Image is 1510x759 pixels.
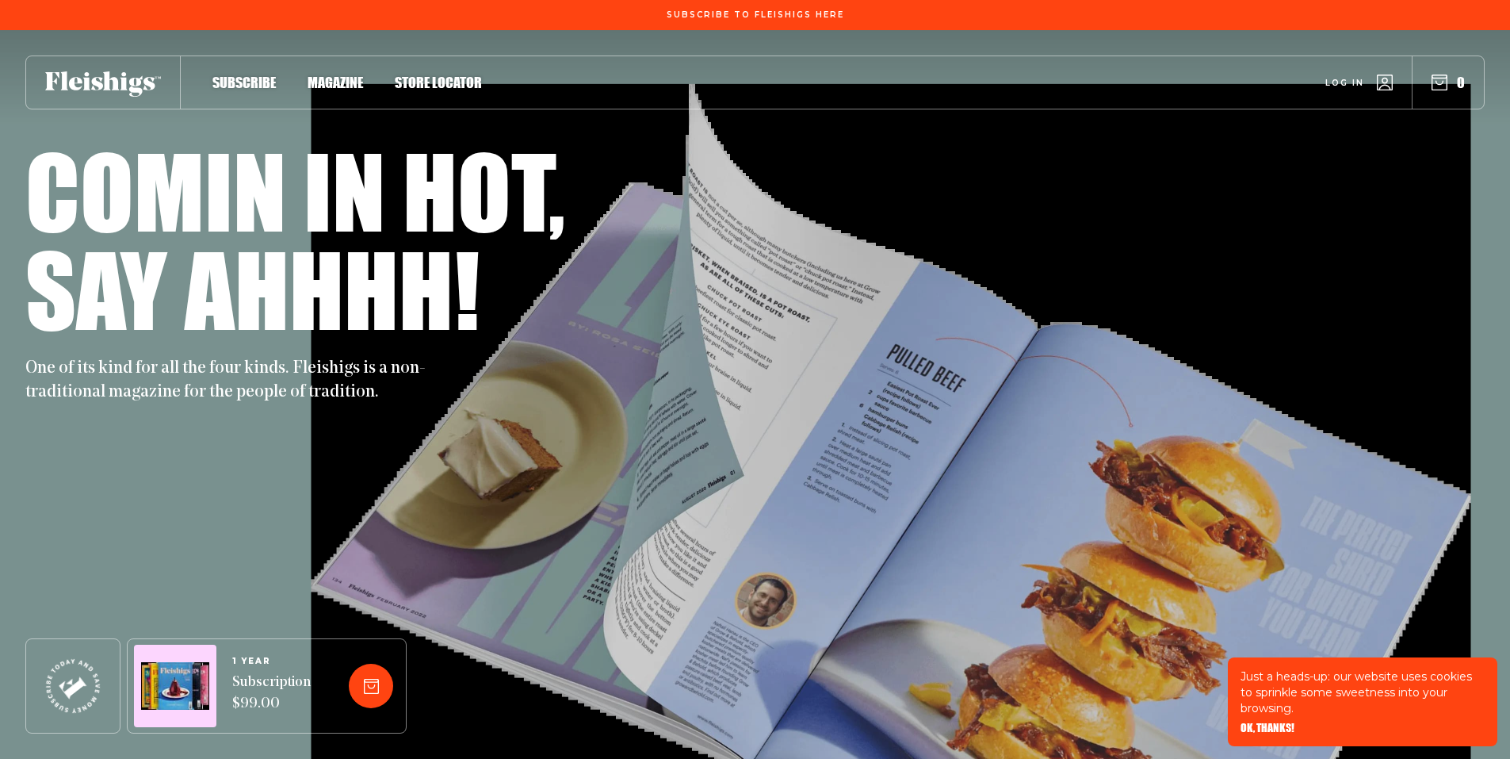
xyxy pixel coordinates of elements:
span: Magazine [308,74,363,91]
p: One of its kind for all the four kinds. Fleishigs is a non-traditional magazine for the people of... [25,357,438,404]
span: Log in [1325,77,1364,89]
h1: Comin in hot, [25,141,565,240]
a: Subscribe [212,71,276,93]
img: Magazines image [141,662,209,711]
a: Log in [1325,75,1393,90]
button: OK, THANKS! [1240,723,1294,734]
p: Just a heads-up: our website uses cookies to sprinkle some sweetness into your browsing. [1240,669,1485,716]
button: 0 [1432,74,1465,91]
h1: Say ahhhh! [25,240,480,338]
span: 1 YEAR [232,657,311,666]
a: Store locator [395,71,482,93]
span: Store locator [395,74,482,91]
a: 1 YEARSubscription $99.00 [232,657,311,715]
span: Subscription $99.00 [232,673,311,715]
span: Subscribe To Fleishigs Here [667,10,844,20]
a: Magazine [308,71,363,93]
a: Subscribe To Fleishigs Here [663,10,847,18]
span: Subscribe [212,74,276,91]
